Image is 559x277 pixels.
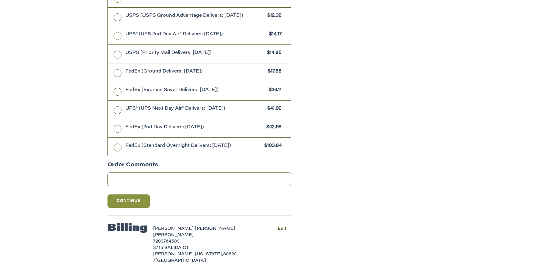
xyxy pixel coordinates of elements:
[264,124,282,131] span: $42.98
[125,124,264,131] span: FedEx (2nd Day Delivers: [DATE])
[265,12,282,20] span: $12.30
[107,222,147,234] h2: Billing
[262,143,282,150] span: $103.84
[125,143,262,150] span: FedEx (Standard Overnight Delivers: [DATE])
[153,246,189,250] span: 3715 SALIDA CT
[125,105,265,112] span: UPS® (UPS Next Day Air® Delivers: [DATE])
[264,50,282,57] span: $14.85
[266,31,282,38] span: $14.17
[153,240,180,244] span: 7203764589
[265,105,282,112] span: $41.90
[107,161,158,172] legend: Order Comments
[153,233,194,237] span: [PERSON_NAME]
[125,31,266,38] span: UPS® (UPS 2nd Day Air® Delivers: [DATE])
[155,259,206,263] span: [GEOGRAPHIC_DATA]
[125,87,266,94] span: FedEx (Express Saver Delivers: [DATE])
[266,87,282,94] span: $36.11
[125,68,265,75] span: FedEx (Ground Delivers: [DATE])
[125,12,265,20] span: USPS (USPS Ground Advantage Delivers: [DATE])
[273,224,291,233] button: Edit
[153,227,235,231] span: [PERSON_NAME] [PERSON_NAME]
[107,194,150,208] button: Continue
[153,252,195,257] span: [PERSON_NAME],
[125,50,264,57] span: USPS (Priority Mail Delivers: [DATE])
[195,252,223,257] span: [US_STATE],
[265,68,282,75] span: $17.88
